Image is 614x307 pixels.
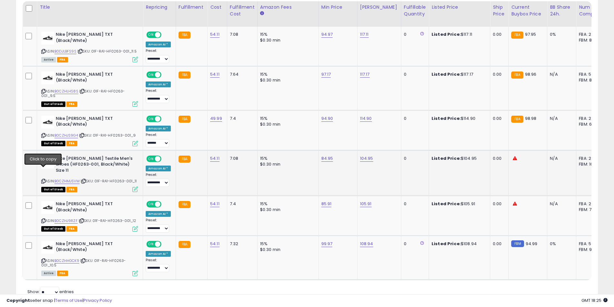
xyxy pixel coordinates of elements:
[511,240,524,247] small: FBM
[146,126,171,131] div: Amazon AI *
[579,116,600,121] div: FBA: 2
[66,187,77,192] span: FBA
[321,155,333,162] a: 84.95
[6,297,30,303] strong: Copyright
[493,156,503,161] div: 0.00
[56,241,134,254] b: Nike [PERSON_NAME] TXT (Black/White)
[146,4,173,11] div: Repricing
[360,71,370,78] a: 117.17
[41,141,65,146] span: All listings that are currently out of stock and unavailable for purchase on Amazon
[579,207,600,213] div: FBM: 7
[404,201,424,207] div: 0
[210,115,222,122] a: 49.99
[260,32,314,37] div: 15%
[360,115,372,122] a: 114.90
[579,121,600,127] div: FBM: 6
[146,166,171,171] div: Amazon AI *
[54,258,79,264] a: B0CZHHGCK9
[66,101,77,107] span: FBA
[579,247,600,253] div: FBM: 9
[493,4,506,17] div: Ship Price
[146,49,171,63] div: Preset:
[54,49,76,54] a: B0DJLBFS9S
[179,32,190,39] small: FBA
[179,241,190,248] small: FBA
[230,32,252,37] div: 7.08
[56,72,134,85] b: Nike [PERSON_NAME] TXT (Black/White)
[179,4,205,11] div: Fulfillment
[360,241,373,247] a: 108.94
[550,72,571,77] div: N/A
[179,72,190,79] small: FBA
[146,251,171,257] div: Amazon AI *
[579,37,600,43] div: FBM: 8
[511,32,523,39] small: FBA
[161,72,171,77] span: OFF
[432,72,485,77] div: $117.17
[210,71,219,78] a: 54.11
[260,116,314,121] div: 15%
[57,57,68,62] span: FBA
[79,133,136,138] span: | SKU: 01F-RA1-HF0263-001_9
[41,201,54,214] img: 31B6-EpjayL._SL40_.jpg
[81,178,137,184] span: | SKU: 01F-RA1-HF0263-001_11
[260,161,314,167] div: $0.30 min
[41,101,65,107] span: All listings that are currently out of stock and unavailable for purchase on Amazon
[54,133,78,138] a: B0CZHJS9G4
[579,241,600,247] div: FBA: 5
[146,211,171,217] div: Amazon AI *
[179,201,190,208] small: FBA
[550,4,573,17] div: BB Share 24h.
[432,31,461,37] b: Listed Price:
[404,32,424,37] div: 0
[432,4,487,11] div: Listed Price
[550,201,571,207] div: N/A
[41,72,54,84] img: 31B6-EpjayL._SL40_.jpg
[511,4,544,17] div: Current Buybox Price
[6,298,112,304] div: seller snap | |
[54,178,80,184] a: B0CZHMJSVM
[579,161,600,167] div: FBM: 10
[66,226,77,232] span: FBA
[57,271,68,276] span: FBA
[179,116,190,123] small: FBA
[432,201,461,207] b: Listed Price:
[493,116,503,121] div: 0.00
[146,82,171,87] div: Amazon AI *
[260,247,314,253] div: $0.30 min
[66,141,77,146] span: FBA
[41,201,138,231] div: ASIN:
[41,72,138,106] div: ASIN:
[493,32,503,37] div: 0.00
[41,241,54,254] img: 31B6-EpjayL._SL40_.jpg
[210,241,219,247] a: 54.11
[146,89,171,103] div: Preset:
[260,77,314,83] div: $0.30 min
[41,226,65,232] span: All listings that are currently out of stock and unavailable for purchase on Amazon
[550,156,571,161] div: N/A
[27,289,74,295] span: Show: entries
[581,297,608,303] span: 2025-09-8 18:25 GMT
[404,72,424,77] div: 0
[56,116,134,129] b: Nike [PERSON_NAME] TXT (Black/White)
[230,201,252,207] div: 7.4
[321,71,331,78] a: 97.17
[260,241,314,247] div: 15%
[321,241,333,247] a: 99.97
[147,116,155,121] span: ON
[230,156,252,161] div: 7.08
[161,202,171,207] span: OFF
[41,116,138,146] div: ASIN:
[404,4,426,17] div: Fulfillable Quantity
[147,156,155,161] span: ON
[55,297,83,303] a: Terms of Use
[579,32,600,37] div: FBA: 2
[41,241,138,275] div: ASIN:
[41,89,125,98] span: | SKU: 01F-RA1-HF0263-001_9.5
[579,77,600,83] div: FBM: 8
[147,202,155,207] span: ON
[146,258,171,273] div: Preset:
[54,89,78,94] a: B0CZHLHS8S
[526,241,538,247] span: 94.99
[161,156,171,161] span: OFF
